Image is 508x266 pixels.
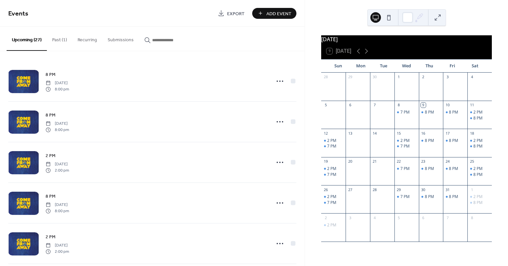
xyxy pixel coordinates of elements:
[469,215,474,220] div: 8
[323,187,328,192] div: 26
[467,200,492,206] div: 8 PM
[449,166,458,172] div: 8 PM
[425,110,434,115] div: 8 PM
[473,144,483,149] div: 8 PM
[372,75,377,80] div: 30
[323,159,328,164] div: 19
[348,159,353,164] div: 20
[321,194,346,200] div: 2 PM
[467,166,492,172] div: 2 PM
[395,59,418,73] div: Wed
[445,159,450,164] div: 24
[348,131,353,136] div: 13
[327,172,336,178] div: 7 PM
[46,167,69,173] span: 2:00 pm
[419,166,443,172] div: 8 PM
[400,138,410,144] div: 2 PM
[400,144,410,149] div: 7 PM
[46,192,55,200] a: 8 PM
[469,187,474,192] div: 1
[46,208,69,214] span: 8:00 pm
[467,144,492,149] div: 8 PM
[394,194,419,200] div: 7 PM
[419,194,443,200] div: 8 PM
[46,86,69,92] span: 8:00 pm
[396,215,401,220] div: 5
[445,103,450,108] div: 10
[467,116,492,121] div: 8 PM
[469,103,474,108] div: 11
[400,194,410,200] div: 7 PM
[46,80,69,86] span: [DATE]
[449,194,458,200] div: 8 PM
[46,112,55,119] span: 8 PM
[467,110,492,115] div: 2 PM
[473,138,483,144] div: 2 PM
[421,75,426,80] div: 2
[46,234,55,241] span: 2 PM
[372,59,395,73] div: Tue
[467,172,492,178] div: 8 PM
[449,110,458,115] div: 8 PM
[46,193,55,200] span: 8 PM
[421,215,426,220] div: 6
[469,75,474,80] div: 4
[46,249,69,254] span: 2:00 pm
[467,194,492,200] div: 2 PM
[321,200,346,206] div: 7 PM
[327,200,336,206] div: 7 PM
[445,75,450,80] div: 3
[473,194,483,200] div: 2 PM
[266,10,291,17] span: Add Event
[72,27,102,50] button: Recurring
[469,159,474,164] div: 25
[327,222,336,228] div: 2 PM
[47,27,72,50] button: Past (1)
[467,138,492,144] div: 2 PM
[443,194,467,200] div: 8 PM
[46,161,69,167] span: [DATE]
[327,144,336,149] div: 7 PM
[227,10,245,17] span: Export
[418,59,441,73] div: Thu
[425,166,434,172] div: 8 PM
[394,138,419,144] div: 2 PM
[46,152,55,159] a: 2 PM
[327,138,336,144] div: 2 PM
[441,59,464,73] div: Fri
[464,59,487,73] div: Sat
[445,187,450,192] div: 31
[46,233,55,241] a: 2 PM
[396,187,401,192] div: 29
[7,27,47,51] button: Upcoming (27)
[46,127,69,133] span: 8:00 pm
[327,166,336,172] div: 2 PM
[469,131,474,136] div: 18
[421,103,426,108] div: 9
[348,187,353,192] div: 27
[8,7,28,20] span: Events
[323,131,328,136] div: 12
[46,243,69,249] span: [DATE]
[443,138,467,144] div: 8 PM
[321,166,346,172] div: 2 PM
[46,202,69,208] span: [DATE]
[396,103,401,108] div: 8
[321,35,492,43] div: [DATE]
[443,166,467,172] div: 8 PM
[400,110,410,115] div: 7 PM
[419,138,443,144] div: 8 PM
[419,110,443,115] div: 8 PM
[473,116,483,121] div: 8 PM
[323,215,328,220] div: 2
[321,172,346,178] div: 7 PM
[348,103,353,108] div: 6
[473,172,483,178] div: 8 PM
[421,131,426,136] div: 16
[372,103,377,108] div: 7
[394,110,419,115] div: 7 PM
[372,159,377,164] div: 21
[372,215,377,220] div: 4
[425,194,434,200] div: 8 PM
[445,215,450,220] div: 7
